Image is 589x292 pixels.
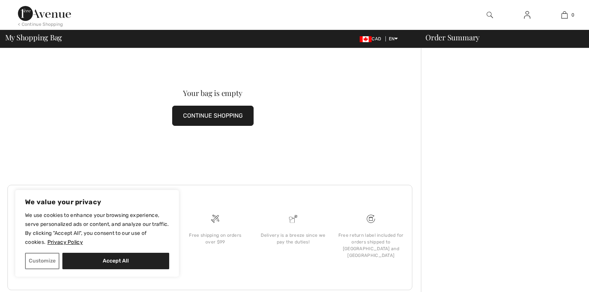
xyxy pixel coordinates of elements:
img: My Info [524,10,530,19]
img: Free shipping on orders over $99 [367,215,375,223]
div: Order Summary [416,34,585,41]
div: < Continue Shopping [18,21,63,28]
img: search the website [487,10,493,19]
button: CONTINUE SHOPPING [172,106,254,126]
div: Free shipping on orders over $99 [182,232,248,245]
div: Delivery is a breeze since we pay the duties! [260,232,326,245]
img: Delivery is a breeze since we pay the duties! [289,215,297,223]
img: 1ère Avenue [18,6,71,21]
img: Free shipping on orders over $99 [211,215,219,223]
div: Free return label included for orders shipped to [GEOGRAPHIC_DATA] and [GEOGRAPHIC_DATA] [338,232,404,259]
a: Privacy Policy [47,239,83,246]
img: My Bag [561,10,568,19]
h3: Questions or Comments? [19,195,401,202]
img: Canadian Dollar [360,36,372,42]
span: CAD [360,36,384,41]
span: 0 [571,12,574,18]
span: My Shopping Bag [5,34,62,41]
button: Customize [25,253,59,269]
div: Your bag is empty [28,89,398,97]
button: Accept All [62,253,169,269]
p: We value your privacy [25,198,169,206]
div: We value your privacy [15,190,179,277]
span: EN [389,36,398,41]
a: 0 [546,10,583,19]
p: We use cookies to enhance your browsing experience, serve personalized ads or content, and analyz... [25,211,169,247]
a: Sign In [518,10,536,20]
